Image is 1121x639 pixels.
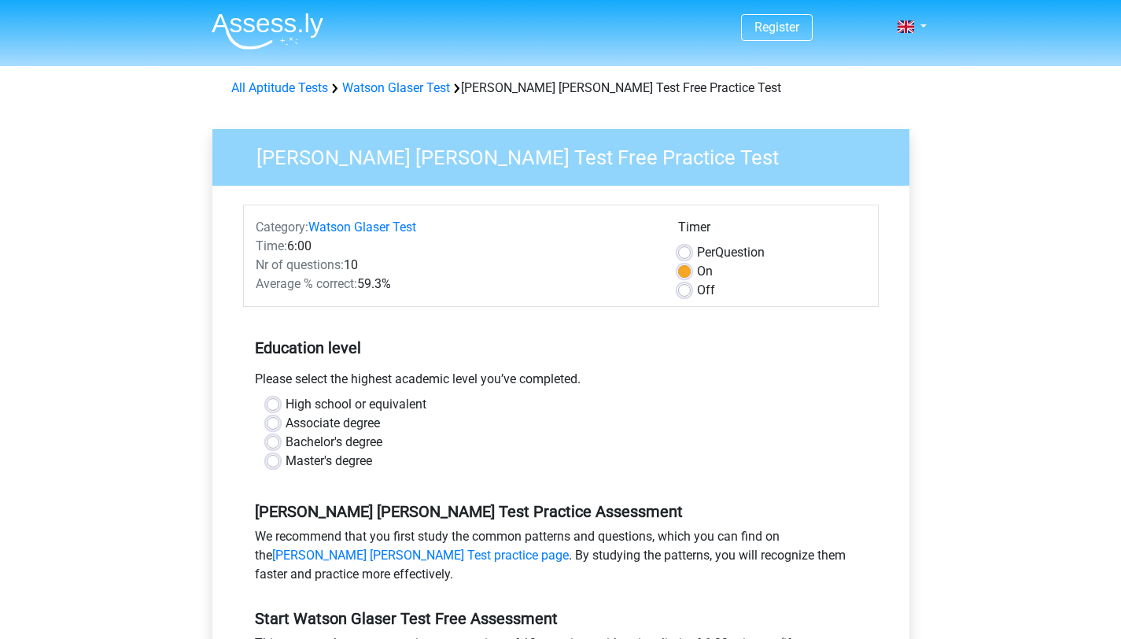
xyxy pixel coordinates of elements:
[256,257,344,272] span: Nr of questions:
[225,79,897,98] div: [PERSON_NAME] [PERSON_NAME] Test Free Practice Test
[231,80,328,95] a: All Aptitude Tests
[256,276,357,291] span: Average % correct:
[272,548,569,563] a: [PERSON_NAME] [PERSON_NAME] Test practice page
[286,433,382,452] label: Bachelor's degree
[286,452,372,471] label: Master's degree
[678,218,866,243] div: Timer
[286,395,426,414] label: High school or equivalent
[256,238,287,253] span: Time:
[697,281,715,300] label: Off
[286,414,380,433] label: Associate degree
[697,262,713,281] label: On
[244,237,666,256] div: 6:00
[342,80,450,95] a: Watson Glaser Test
[255,609,867,628] h5: Start Watson Glaser Test Free Assessment
[238,139,898,170] h3: [PERSON_NAME] [PERSON_NAME] Test Free Practice Test
[255,502,867,521] h5: [PERSON_NAME] [PERSON_NAME] Test Practice Assessment
[255,332,867,364] h5: Education level
[244,275,666,294] div: 59.3%
[697,243,765,262] label: Question
[697,245,715,260] span: Per
[308,220,416,235] a: Watson Glaser Test
[256,220,308,235] span: Category:
[754,20,799,35] a: Register
[212,13,323,50] img: Assessly
[243,370,879,395] div: Please select the highest academic level you’ve completed.
[244,256,666,275] div: 10
[243,527,879,590] div: We recommend that you first study the common patterns and questions, which you can find on the . ...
